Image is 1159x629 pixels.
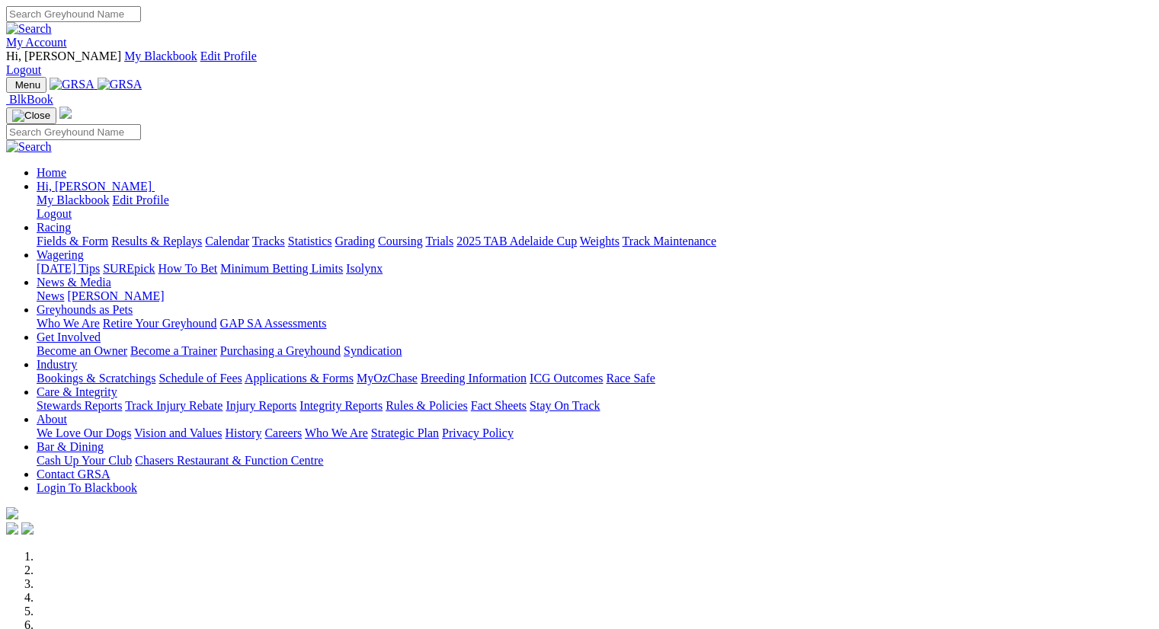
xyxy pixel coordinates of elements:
a: Logout [37,207,72,220]
a: Greyhounds as Pets [37,303,133,316]
input: Search [6,124,141,140]
a: Bar & Dining [37,440,104,453]
a: Applications & Forms [245,372,354,385]
a: Industry [37,358,77,371]
img: Search [6,140,52,154]
a: Stay On Track [530,399,600,412]
a: Syndication [344,344,402,357]
img: facebook.svg [6,522,18,535]
span: Hi, [PERSON_NAME] [6,49,121,62]
div: My Account [6,49,1153,77]
a: Injury Reports [226,399,296,412]
div: Industry [37,372,1153,385]
a: GAP SA Assessments [220,317,327,330]
a: Privacy Policy [442,426,514,439]
a: Hi, [PERSON_NAME] [37,180,155,193]
a: Breeding Information [421,372,527,385]
a: SUREpick [103,262,155,275]
a: Home [37,166,66,179]
a: Rules & Policies [386,399,468,412]
a: BlkBook [6,93,53,106]
a: News & Media [37,276,111,289]
a: Edit Profile [200,49,257,62]
a: About [37,413,67,426]
a: Vision and Values [134,426,222,439]
img: logo-grsa-white.png [6,507,18,519]
input: Search [6,6,141,22]
img: twitter.svg [21,522,34,535]
a: Cash Up Your Club [37,454,132,467]
a: Track Injury Rebate [125,399,223,412]
img: Close [12,110,50,122]
div: About [37,426,1153,440]
div: Hi, [PERSON_NAME] [37,193,1153,221]
a: Grading [335,235,375,247]
div: Greyhounds as Pets [37,317,1153,330]
a: Care & Integrity [37,385,117,398]
a: How To Bet [158,262,218,275]
div: Racing [37,235,1153,248]
a: Track Maintenance [623,235,716,247]
a: [DATE] Tips [37,262,100,275]
a: Weights [580,235,620,247]
a: News [37,289,64,302]
a: Trials [425,235,453,247]
img: logo-grsa-white.png [59,107,72,119]
a: Calendar [205,235,249,247]
a: Schedule of Fees [158,372,242,385]
a: Wagering [37,248,84,261]
a: Isolynx [346,262,383,275]
a: Become a Trainer [130,344,217,357]
span: Menu [15,79,40,91]
a: Integrity Reports [299,399,383,412]
a: [PERSON_NAME] [67,289,164,302]
a: We Love Our Dogs [37,426,131,439]
a: Bookings & Scratchings [37,372,155,385]
a: 2025 TAB Adelaide Cup [456,235,577,247]
a: Fact Sheets [471,399,527,412]
a: Contact GRSA [37,468,110,481]
div: Care & Integrity [37,399,1153,413]
div: News & Media [37,289,1153,303]
span: Hi, [PERSON_NAME] [37,180,152,193]
a: ICG Outcomes [530,372,603,385]
a: Careers [264,426,302,439]
img: GRSA [98,78,142,91]
a: My Account [6,36,67,49]
a: MyOzChase [357,372,418,385]
a: My Blackbook [37,193,110,206]
div: Wagering [37,262,1153,276]
button: Toggle navigation [6,77,46,93]
span: BlkBook [9,93,53,106]
a: Stewards Reports [37,399,122,412]
img: GRSA [50,78,94,91]
a: Minimum Betting Limits [220,262,343,275]
a: Who We Are [37,317,100,330]
a: Become an Owner [37,344,127,357]
a: Login To Blackbook [37,481,137,494]
a: History [225,426,261,439]
a: Race Safe [606,372,655,385]
a: Logout [6,63,41,76]
a: Retire Your Greyhound [103,317,217,330]
a: Fields & Form [37,235,108,247]
a: Edit Profile [113,193,169,206]
div: Get Involved [37,344,1153,358]
a: Racing [37,221,71,234]
a: Strategic Plan [371,426,439,439]
a: Results & Replays [111,235,202,247]
a: Purchasing a Greyhound [220,344,341,357]
a: Chasers Restaurant & Function Centre [135,454,323,467]
a: Statistics [288,235,332,247]
div: Bar & Dining [37,454,1153,468]
a: Coursing [378,235,423,247]
a: Who We Are [305,426,368,439]
img: Search [6,22,52,36]
a: Get Involved [37,330,101,343]
a: My Blackbook [124,49,197,62]
a: Tracks [252,235,285,247]
button: Toggle navigation [6,107,56,124]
